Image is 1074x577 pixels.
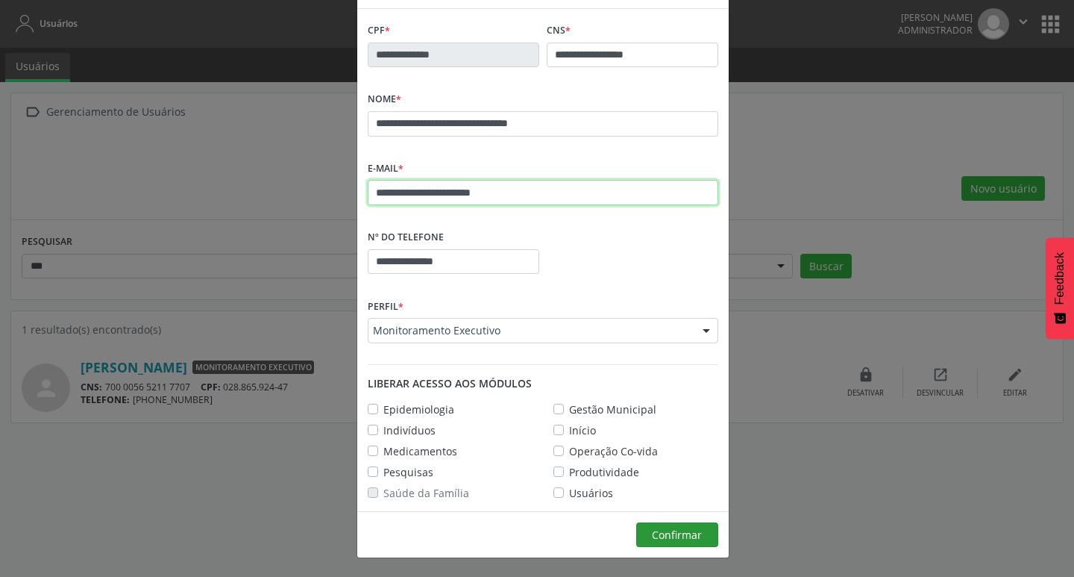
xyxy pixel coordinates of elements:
label: Indivíduos [383,422,436,438]
label: E-mail [368,157,403,181]
span: Monitoramento Executivo [373,323,688,338]
label: Operação Co-vida [569,443,658,459]
label: Início [569,422,596,438]
label: Nº do Telefone [368,226,444,249]
button: Confirmar [636,523,718,548]
button: Feedback - Mostrar pesquisa [1046,237,1074,339]
label: Nome [368,88,401,111]
label: Epidemiologia [383,402,454,417]
label: Pesquisas [383,464,433,480]
label: Medicamentos [383,443,457,459]
span: Confirmar [652,528,702,542]
label: CPF [368,19,390,43]
div: Liberar acesso aos módulos [368,375,718,391]
span: Feedback [1053,252,1067,305]
label: Produtividade [569,464,639,480]
label: Perfil [368,295,403,318]
label: Saúde da Família [383,485,469,501]
label: Gestão Municipal [569,402,656,417]
label: Usuários [569,485,613,501]
label: CNS [547,19,571,43]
